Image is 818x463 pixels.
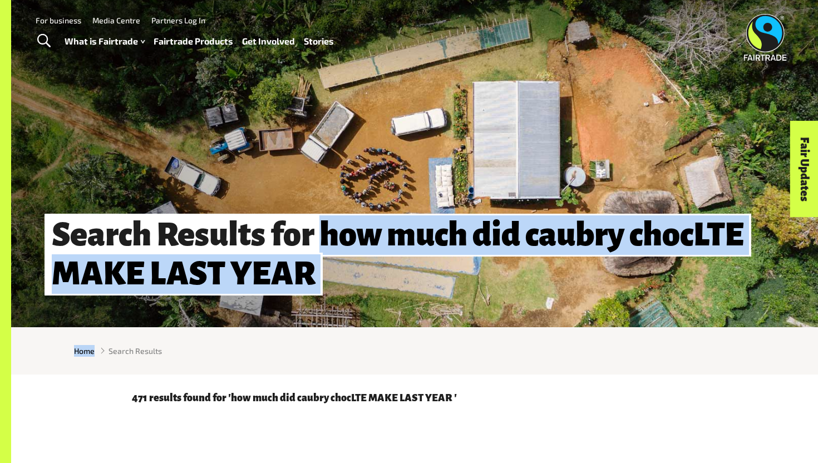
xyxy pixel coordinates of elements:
[36,16,81,25] a: For business
[132,392,697,403] p: 471 results found for 'how much did caubry chocLTE MAKE LAST YEAR '
[109,345,162,357] span: Search Results
[304,33,334,50] a: Stories
[45,214,751,295] h1: Search Results for how much did caubry chocLTE MAKE LAST YEAR
[30,27,57,55] a: Toggle Search
[65,33,145,50] a: What is Fairtrade
[242,33,295,50] a: Get Involved
[154,33,233,50] a: Fairtrade Products
[744,14,787,61] img: Fairtrade Australia New Zealand logo
[92,16,140,25] a: Media Centre
[74,345,95,357] a: Home
[151,16,205,25] a: Partners Log In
